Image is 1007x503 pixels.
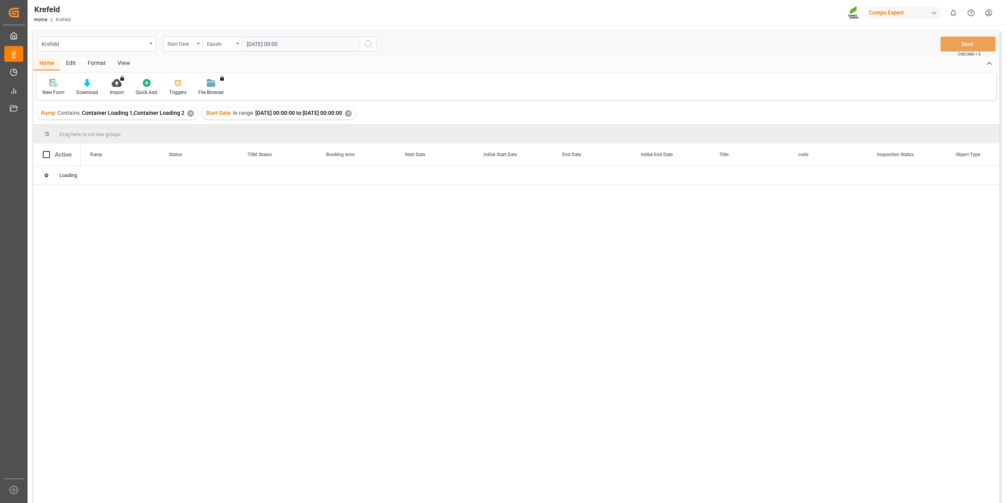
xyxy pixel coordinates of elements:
span: Loading [59,172,77,178]
span: End Date [562,152,581,157]
div: Compo Expert [866,7,941,18]
button: show 0 new notifications [944,4,962,22]
span: Start Date [405,152,425,157]
button: Compo Expert [866,5,944,20]
div: ✕ [345,110,352,117]
div: ✕ [187,110,194,117]
button: open menu [37,37,155,52]
div: Krefeld [42,39,147,48]
span: Ctrl/CMD + S [958,51,981,57]
div: Quick Add [136,89,157,96]
span: [DATE] 00:00:00 to [DATE] 00:00:00 [255,110,342,116]
div: Start Date [168,39,194,48]
span: Ramp [41,110,55,116]
span: Ramp [90,152,102,157]
div: New Form [42,89,65,96]
button: Help Center [962,4,980,22]
div: View [112,57,136,70]
span: Booking error [326,152,355,157]
span: Status [169,152,182,157]
span: Start Date [206,110,231,116]
span: Object Type [955,152,980,157]
span: Title [719,152,729,157]
button: Save [941,37,996,52]
div: Home [33,57,60,70]
span: Contains [57,110,80,116]
span: In range [233,110,253,116]
button: search button [360,37,376,52]
span: Drag here to set row groups [59,131,121,137]
span: TSM Status [247,152,272,157]
div: Action [55,151,72,158]
div: Edit [60,57,82,70]
input: DD.MM.YYYY HH:MM [242,37,360,52]
span: Initial Start Date [483,152,517,157]
div: Equals [207,39,234,48]
img: Screenshot%202023-09-29%20at%2010.02.21.png_1712312052.png [848,6,860,20]
button: open menu [203,37,242,52]
span: Initial End Date [641,152,673,157]
div: Triggers [169,89,186,96]
span: Container Loading 1,Container Loading 2 [82,110,184,116]
span: code [798,152,808,157]
div: Download [76,89,98,96]
div: Format [82,57,112,70]
span: Inspection Status [877,152,914,157]
button: open menu [163,37,203,52]
div: Krefeld [34,4,71,15]
a: Home [34,17,47,22]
